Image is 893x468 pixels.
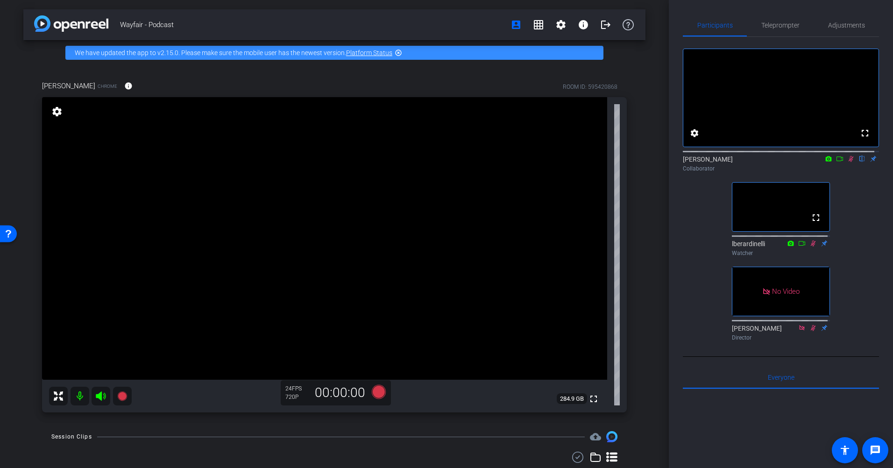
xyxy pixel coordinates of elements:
[42,81,95,91] span: [PERSON_NAME]
[768,374,794,381] span: Everyone
[857,154,868,163] mat-icon: flip
[810,212,822,223] mat-icon: fullscreen
[683,164,879,173] div: Collaborator
[732,239,830,257] div: lberardinelli
[34,15,108,32] img: app-logo
[870,445,881,456] mat-icon: message
[600,19,611,30] mat-icon: logout
[65,46,603,60] div: We have updated the app to v2.15.0. Please make sure the mobile user has the newest version.
[732,324,830,342] div: [PERSON_NAME]
[285,385,309,392] div: 24
[859,128,871,139] mat-icon: fullscreen
[590,431,601,442] mat-icon: cloud_upload
[395,49,402,57] mat-icon: highlight_off
[839,445,850,456] mat-icon: accessibility
[292,385,302,392] span: FPS
[732,249,830,257] div: Watcher
[120,15,505,34] span: Wayfair - Podcast
[683,155,879,173] div: [PERSON_NAME]
[563,83,617,91] div: ROOM ID: 595420868
[761,22,800,28] span: Teleprompter
[510,19,522,30] mat-icon: account_box
[732,333,830,342] div: Director
[346,49,392,57] a: Platform Status
[309,385,371,401] div: 00:00:00
[51,432,92,441] div: Session Clips
[689,128,700,139] mat-icon: settings
[50,106,64,117] mat-icon: settings
[557,393,587,404] span: 284.9 GB
[772,287,800,295] span: No Video
[590,431,601,442] span: Destinations for your clips
[533,19,544,30] mat-icon: grid_on
[606,431,617,442] img: Session clips
[697,22,733,28] span: Participants
[124,82,133,90] mat-icon: info
[588,393,599,404] mat-icon: fullscreen
[285,393,309,401] div: 720P
[98,83,117,90] span: Chrome
[578,19,589,30] mat-icon: info
[555,19,567,30] mat-icon: settings
[828,22,865,28] span: Adjustments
